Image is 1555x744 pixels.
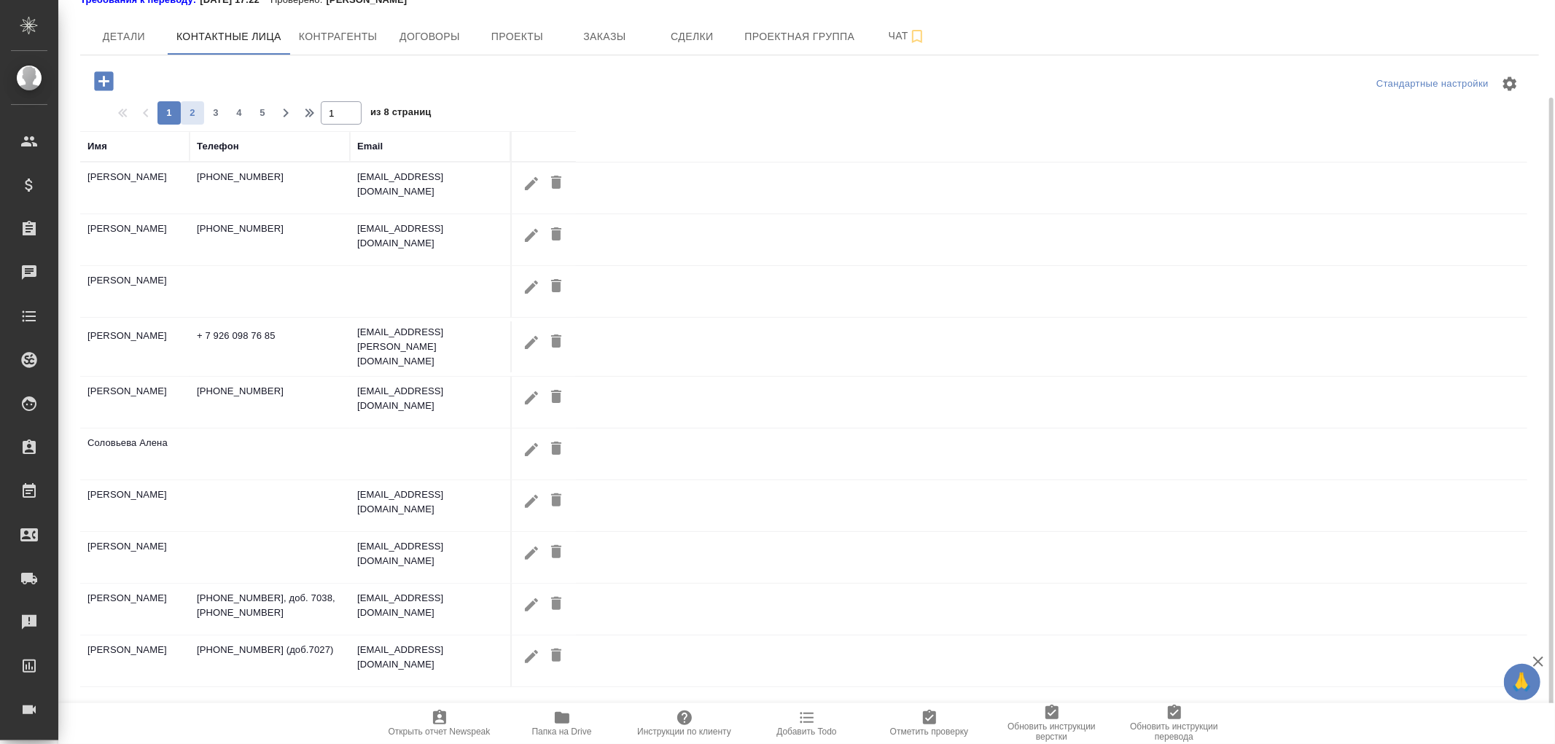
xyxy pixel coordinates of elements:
[370,103,432,125] span: из 8 страниц
[204,106,227,120] span: 3
[227,106,251,120] span: 4
[378,703,501,744] button: Открыть отчет Newspeak
[350,214,510,265] td: [EMAIL_ADDRESS][DOMAIN_NAME]
[80,214,190,265] td: [PERSON_NAME]
[776,727,836,737] span: Добавить Todo
[190,377,350,428] td: [PHONE_NUMBER]
[1492,66,1527,101] span: Настроить таблицу
[519,591,544,618] button: Редактировать
[389,727,491,737] span: Открыть отчет Newspeak
[569,28,639,46] span: Заказы
[80,480,190,531] td: [PERSON_NAME]
[544,273,569,300] button: Удалить
[744,28,854,46] span: Проектная группа
[204,101,227,125] button: 3
[544,539,569,566] button: Удалить
[80,266,190,317] td: [PERSON_NAME]
[357,139,383,154] div: Email
[519,384,544,411] button: Редактировать
[197,139,239,154] div: Телефон
[181,106,204,120] span: 2
[251,106,274,120] span: 5
[872,27,942,45] span: Чат
[190,584,350,635] td: [PHONE_NUMBER], доб. 7038, [PHONE_NUMBER]
[544,487,569,514] button: Удалить
[80,321,190,372] td: [PERSON_NAME]
[519,222,544,248] button: Редактировать
[999,721,1104,742] span: Обновить инструкции верстки
[544,170,569,197] button: Удалить
[544,591,569,618] button: Удалить
[501,703,623,744] button: Папка на Drive
[519,643,544,670] button: Редактировать
[84,66,124,96] button: Добавить контактное лицо
[299,28,378,46] span: Контрагенты
[657,28,727,46] span: Сделки
[1113,703,1236,744] button: Обновить инструкции перевода
[350,377,510,428] td: [EMAIL_ADDRESS][DOMAIN_NAME]
[87,139,107,154] div: Имя
[80,584,190,635] td: [PERSON_NAME]
[746,703,868,744] button: Добавить Todo
[482,28,552,46] span: Проекты
[80,635,190,686] td: [PERSON_NAME]
[350,318,510,376] td: [EMAIL_ADDRESS][PERSON_NAME][DOMAIN_NAME]
[227,101,251,125] button: 4
[544,384,569,411] button: Удалить
[350,635,510,686] td: [EMAIL_ADDRESS][DOMAIN_NAME]
[350,532,510,583] td: [EMAIL_ADDRESS][DOMAIN_NAME]
[350,480,510,531] td: [EMAIL_ADDRESS][DOMAIN_NAME]
[532,727,592,737] span: Папка на Drive
[80,532,190,583] td: [PERSON_NAME]
[89,28,159,46] span: Детали
[181,101,204,125] button: 2
[519,329,544,356] button: Редактировать
[519,539,544,566] button: Редактировать
[394,28,464,46] span: Договоры
[350,162,510,214] td: [EMAIL_ADDRESS][DOMAIN_NAME]
[544,436,569,463] button: Удалить
[1373,73,1492,95] div: split button
[1122,721,1227,742] span: Обновить инструкции перевода
[544,222,569,248] button: Удалить
[519,170,544,197] button: Редактировать
[544,329,569,356] button: Удалить
[991,703,1113,744] button: Обновить инструкции верстки
[544,643,569,670] button: Удалить
[519,436,544,463] button: Редактировать
[908,28,926,45] svg: Подписаться
[80,428,190,479] td: Соловьева Алена
[519,273,544,300] button: Редактировать
[80,162,190,214] td: [PERSON_NAME]
[1504,664,1540,700] button: 🙏
[890,727,968,737] span: Отметить проверку
[519,487,544,514] button: Редактировать
[868,703,991,744] button: Отметить проверку
[637,727,731,737] span: Инструкции по клиенту
[623,703,746,744] button: Инструкции по клиенту
[350,584,510,635] td: [EMAIL_ADDRESS][DOMAIN_NAME]
[190,214,350,265] td: [PHONE_NUMBER]
[1510,667,1535,697] span: 🙏
[176,28,281,46] span: Контактные лица
[251,101,274,125] button: 5
[80,377,190,428] td: [PERSON_NAME]
[190,635,350,686] td: [PHONE_NUMBER] (доб.7027)
[190,321,350,372] td: + 7 926 098 76 85
[190,162,350,214] td: [PHONE_NUMBER]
